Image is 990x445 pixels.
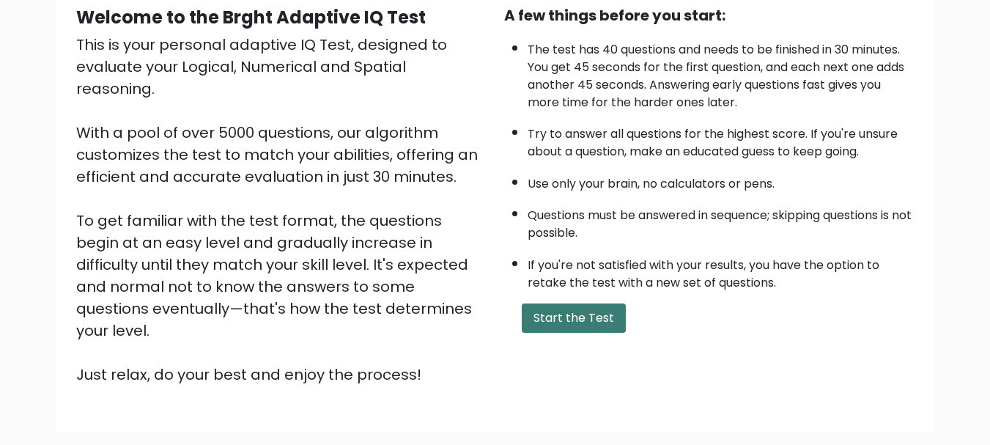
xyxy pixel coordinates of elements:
[528,34,915,111] li: The test has 40 questions and needs to be finished in 30 minutes. You get 45 seconds for the firs...
[522,304,626,333] button: Start the Test
[528,118,915,161] li: Try to answer all questions for the highest score. If you're unsure about a question, make an edu...
[528,249,915,292] li: If you're not satisfied with your results, you have the option to retake the test with a new set ...
[504,4,915,26] div: A few things before you start:
[528,168,915,193] li: Use only your brain, no calculators or pens.
[528,199,915,242] li: Questions must be answered in sequence; skipping questions is not possible.
[76,5,426,29] b: Welcome to the Brght Adaptive IQ Test
[76,34,487,386] div: This is your personal adaptive IQ Test, designed to evaluate your Logical, Numerical and Spatial ...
